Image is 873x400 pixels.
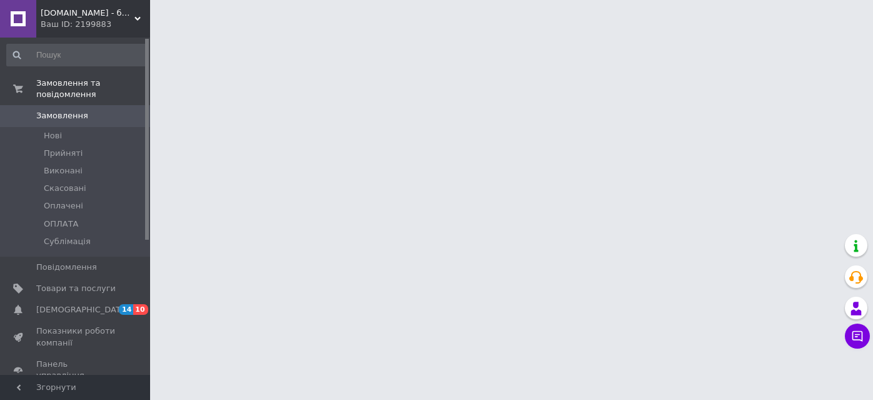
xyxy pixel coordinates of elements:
[44,200,83,212] span: Оплачені
[36,283,116,294] span: Товари та послуги
[119,304,133,315] span: 14
[41,8,134,19] span: wrestling.in.ua - борцівське трико борцівки
[36,78,150,100] span: Замовлення та повідомлення
[36,359,116,381] span: Панель управління
[6,44,148,66] input: Пошук
[44,218,79,230] span: ОПЛАТА
[36,110,88,121] span: Замовлення
[36,326,116,348] span: Показники роботи компанії
[41,19,150,30] div: Ваш ID: 2199883
[36,262,97,273] span: Повідомлення
[44,165,83,177] span: Виконані
[44,236,91,247] span: Сублімація
[133,304,148,315] span: 10
[845,324,870,349] button: Чат з покупцем
[44,130,62,141] span: Нові
[44,148,83,159] span: Прийняті
[36,304,129,315] span: [DEMOGRAPHIC_DATA]
[44,183,86,194] span: Скасовані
